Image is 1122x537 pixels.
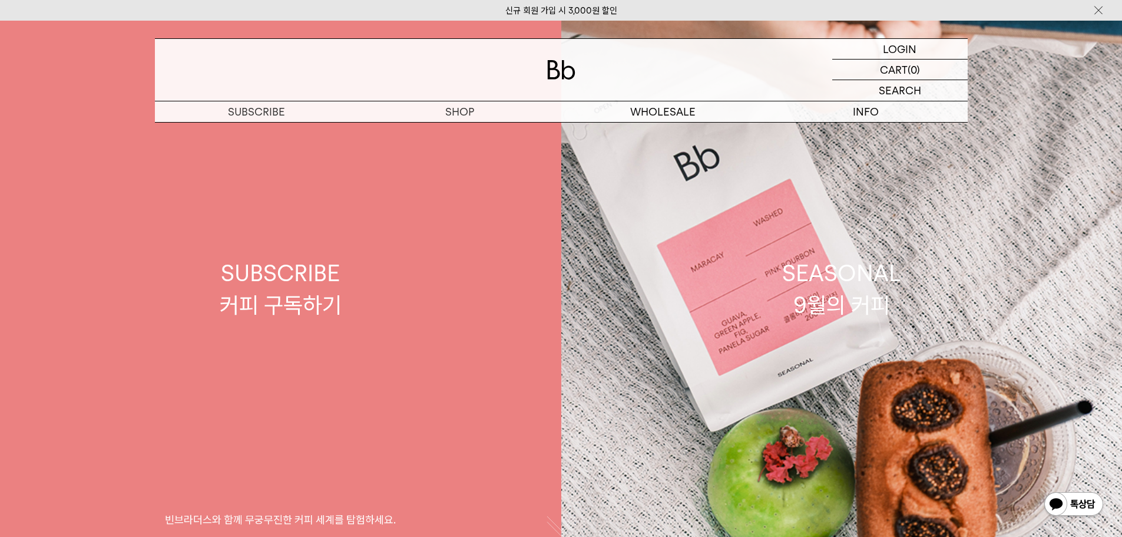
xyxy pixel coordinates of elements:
p: SEARCH [879,80,921,101]
p: (0) [908,60,920,80]
a: SHOP [358,101,561,122]
p: INFO [764,101,968,122]
a: 신규 회원 가입 시 3,000원 할인 [505,5,617,16]
img: 카카오톡 채널 1:1 채팅 버튼 [1043,491,1104,519]
div: SUBSCRIBE 커피 구독하기 [220,258,342,320]
div: SEASONAL 9월의 커피 [782,258,901,320]
p: WHOLESALE [561,101,764,122]
a: CART (0) [832,60,968,80]
p: LOGIN [883,39,916,59]
a: LOGIN [832,39,968,60]
p: CART [880,60,908,80]
a: SUBSCRIBE [155,101,358,122]
img: 로고 [547,60,575,80]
